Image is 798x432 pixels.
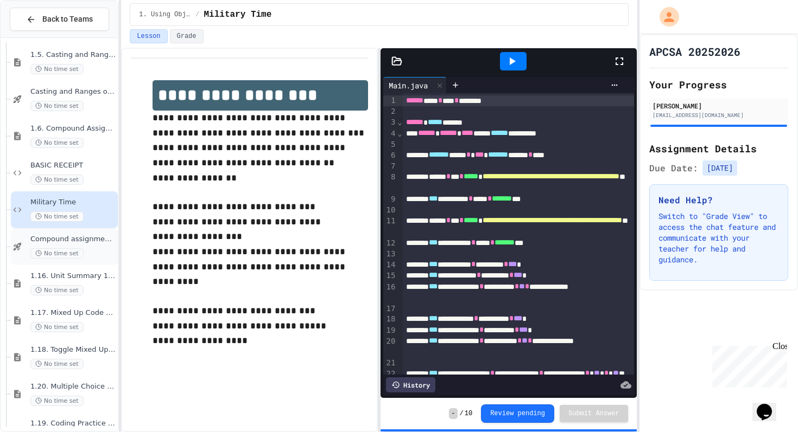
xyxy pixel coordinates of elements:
[383,336,397,358] div: 20
[383,80,433,91] div: Main.java
[30,248,84,259] span: No time set
[383,172,397,194] div: 8
[397,129,402,138] span: Fold line
[383,270,397,281] div: 15
[130,29,167,43] button: Lesson
[383,282,397,304] div: 16
[42,14,93,25] span: Back to Teams
[383,304,397,314] div: 17
[383,358,397,369] div: 21
[481,404,554,423] button: Review pending
[204,8,272,21] span: Military Time
[383,194,397,205] div: 9
[139,10,191,19] span: 1. Using Objects and Methods
[658,211,779,265] p: Switch to "Grade View" to access the chat feature and communicate with your teacher for help and ...
[30,124,116,133] span: 1.6. Compound Assignment Operators
[649,162,698,175] span: Due Date:
[702,160,737,176] span: [DATE]
[383,139,397,150] div: 5
[383,325,397,336] div: 19
[383,77,447,93] div: Main.java
[383,314,397,325] div: 18
[30,50,116,60] span: 1.5. Casting and Ranges of Values
[649,44,740,59] h1: APCSA 20252026
[460,409,464,418] span: /
[30,359,84,369] span: No time set
[10,8,109,31] button: Back to Teams
[383,260,397,270] div: 14
[30,345,116,354] span: 1.18. Toggle Mixed Up or Write Code Practice 1.1-1.6
[30,322,84,332] span: No time set
[653,111,785,119] div: [EMAIL_ADDRESS][DOMAIN_NAME]
[649,77,788,92] h2: Your Progress
[560,405,628,422] button: Submit Answer
[383,249,397,260] div: 13
[383,117,397,128] div: 3
[653,101,785,111] div: [PERSON_NAME]
[30,64,84,74] span: No time set
[568,409,619,418] span: Submit Answer
[30,285,84,295] span: No time set
[30,101,84,111] span: No time set
[30,211,84,222] span: No time set
[383,369,397,391] div: 22
[658,194,779,207] h3: Need Help?
[30,272,116,281] span: 1.16. Unit Summary 1a (1.1-1.6)
[383,150,397,161] div: 6
[30,161,116,170] span: BASIC RECEIPT
[383,161,397,172] div: 7
[465,409,472,418] span: 10
[30,138,84,148] span: No time set
[30,419,116,428] span: 1.19. Coding Practice 1a (1.1-1.6)
[170,29,204,43] button: Grade
[383,238,397,249] div: 12
[4,4,75,69] div: Chat with us now!Close
[449,408,457,419] span: -
[383,106,397,117] div: 2
[30,308,116,318] span: 1.17. Mixed Up Code Practice 1.1-1.6
[752,389,787,421] iframe: chat widget
[383,128,397,139] div: 4
[30,235,116,244] span: Compound assignment operators - Quiz
[383,95,397,106] div: 1
[386,377,435,392] div: History
[648,4,682,29] div: My Account
[30,382,116,391] span: 1.20. Multiple Choice Exercises for Unit 1a (1.1-1.6)
[708,341,787,388] iframe: chat widget
[397,118,402,126] span: Fold line
[195,10,199,19] span: /
[30,396,84,406] span: No time set
[383,216,397,238] div: 11
[30,87,116,96] span: Casting and Ranges of variables - Quiz
[30,198,116,207] span: Military Time
[383,205,397,216] div: 10
[649,141,788,156] h2: Assignment Details
[30,175,84,185] span: No time set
